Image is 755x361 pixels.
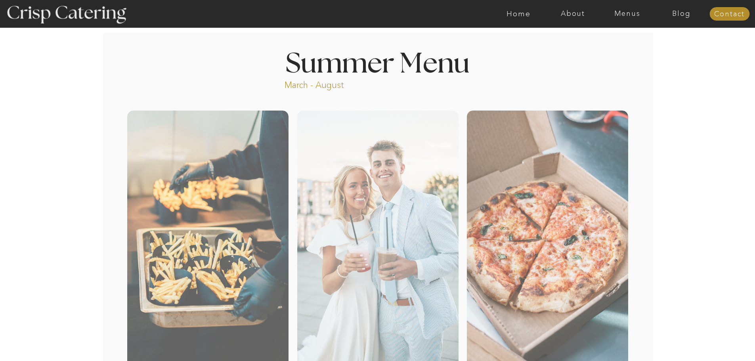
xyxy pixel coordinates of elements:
p: March - August [285,79,394,88]
a: Blog [654,10,709,18]
a: Contact [709,10,749,18]
a: About [546,10,600,18]
h1: Summer Menu [268,50,488,74]
a: Home [491,10,546,18]
a: Menus [600,10,654,18]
